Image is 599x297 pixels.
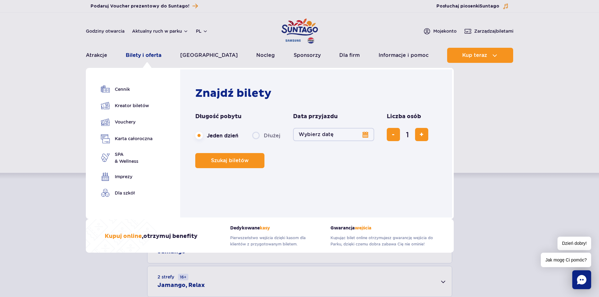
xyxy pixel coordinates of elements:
[101,101,153,110] a: Kreator biletów
[211,158,249,163] span: Szukaj biletów
[86,28,125,34] a: Godziny otwarcia
[126,48,161,63] a: Bilety i oferta
[101,151,153,165] a: SPA& Wellness
[101,85,153,94] a: Cennik
[339,48,360,63] a: Dla firm
[474,28,513,34] span: Zarządzaj biletami
[195,86,440,100] h2: Znajdź bilety
[572,270,591,289] div: Chat
[330,225,435,231] strong: Gwarancja
[355,225,371,231] span: wejścia
[101,134,153,143] a: Karta całoroczna
[462,52,487,58] span: Kup teraz
[557,237,591,250] span: Dzień dobry!
[433,28,457,34] span: Moje konto
[230,235,321,247] p: Pierwszeństwo wejścia dzięki kasom dla klientów z przygotowanym biletem.
[541,253,591,267] span: Jak mogę Ci pomóc?
[230,225,321,231] strong: Dedykowane
[101,118,153,127] a: Vouchery
[195,113,241,120] span: Długość pobytu
[256,48,275,63] a: Nocleg
[330,235,435,247] p: Kupując bilet online otrzymujesz gwarancję wejścia do Parku, dzięki czemu dobra zabawa Cię nie om...
[252,129,280,142] label: Dłużej
[400,127,415,142] input: liczba biletów
[196,28,208,34] button: pl
[293,128,374,141] button: Wybierz datę
[423,27,457,35] a: Mojekonto
[379,48,429,63] a: Informacje i pomoc
[464,27,513,35] a: Zarządzajbiletami
[293,113,338,120] span: Data przyjazdu
[387,113,421,120] span: Liczba osób
[447,48,513,63] button: Kup teraz
[260,225,270,231] span: kasy
[195,113,440,168] form: Planowanie wizyty w Park of Poland
[294,48,321,63] a: Sponsorzy
[105,233,197,240] h3: , otrzymuj benefity
[101,189,153,197] a: Dla szkół
[195,153,264,168] button: Szukaj biletów
[86,48,107,63] a: Atrakcje
[195,129,238,142] label: Jeden dzień
[105,233,142,240] span: Kupuj online
[115,151,138,165] span: SPA & Wellness
[101,172,153,181] a: Imprezy
[415,128,428,141] button: dodaj bilet
[180,48,238,63] a: [GEOGRAPHIC_DATA]
[132,29,188,34] button: Aktualny ruch w parku
[387,128,400,141] button: usuń bilet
